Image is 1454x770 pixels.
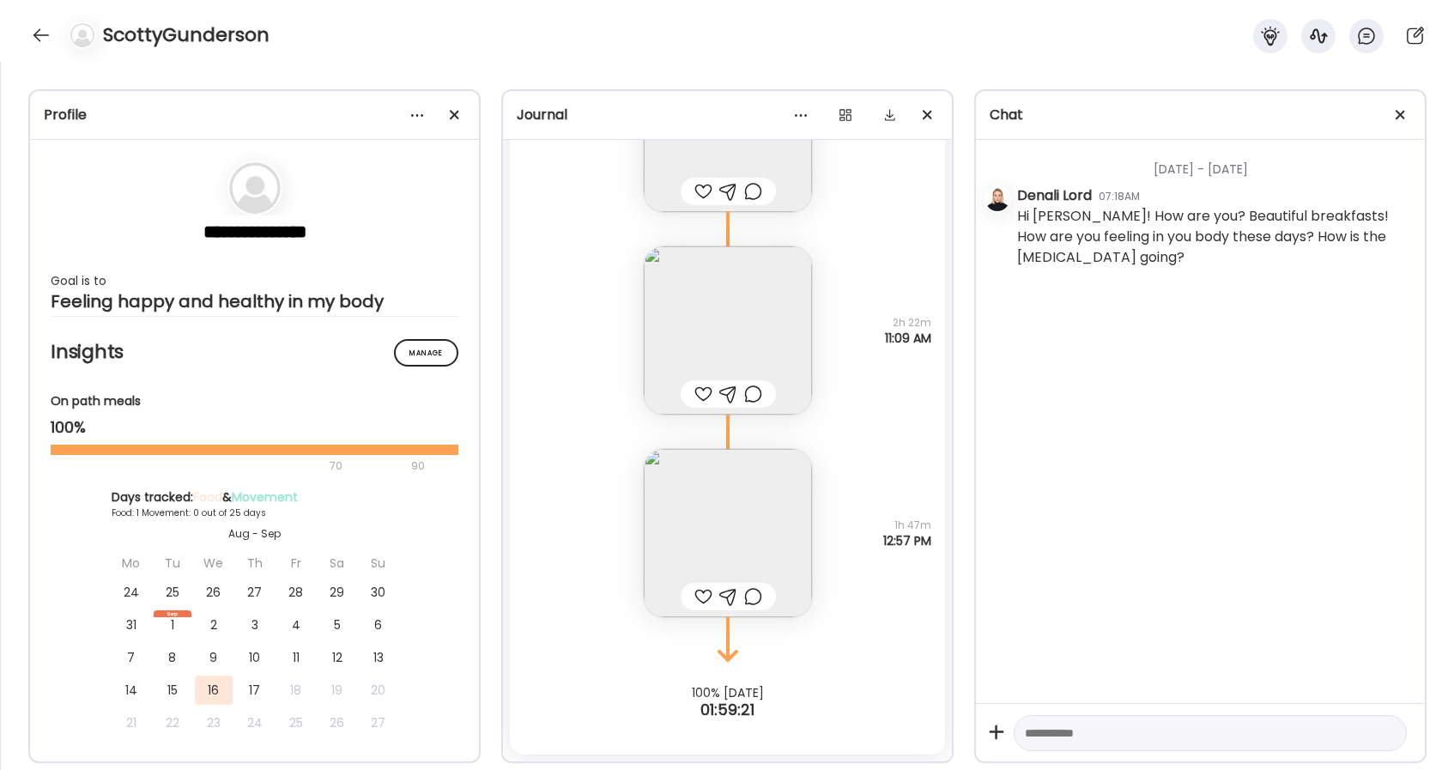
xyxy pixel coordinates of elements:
[51,291,458,312] div: Feeling happy and healthy in my body
[277,708,315,737] div: 25
[318,676,356,705] div: 19
[51,339,458,365] h2: Insights
[51,392,458,410] div: On path meals
[51,456,406,476] div: 70
[112,549,150,578] div: Mo
[51,417,458,438] div: 100%
[318,643,356,672] div: 12
[112,488,398,506] div: Days tracked: &
[360,676,397,705] div: 20
[195,578,233,607] div: 26
[112,708,150,737] div: 21
[885,315,931,330] span: 2h 22m
[360,610,397,640] div: 6
[644,449,812,617] img: images%2FUYNFhGaY4kTilLxzoeedoRnGsdj1%2FpB0ucQN1Zt3L15Cj4KcD%2FFGS3QZgDJZmAszTcMwtL_240
[1017,206,1411,268] div: Hi [PERSON_NAME]! How are you? Beautiful breakfasts! How are you feeling in you body these days? ...
[229,162,281,214] img: bg-avatar-default.svg
[154,708,191,737] div: 22
[517,105,938,125] div: Journal
[112,578,150,607] div: 24
[236,643,274,672] div: 10
[277,676,315,705] div: 18
[154,643,191,672] div: 8
[103,21,270,49] h4: ScottyGunderson
[154,676,191,705] div: 15
[885,330,931,346] span: 11:09 AM
[112,506,398,519] div: Food: 1 Movement: 0 out of 25 days
[394,339,458,367] div: Manage
[236,708,274,737] div: 24
[70,23,94,47] img: bg-avatar-default.svg
[360,643,397,672] div: 13
[112,526,398,542] div: Aug - Sep
[883,533,931,549] span: 12:57 PM
[503,700,952,720] div: 01:59:21
[277,578,315,607] div: 28
[409,456,427,476] div: 90
[360,578,397,607] div: 30
[360,708,397,737] div: 27
[236,549,274,578] div: Th
[195,708,233,737] div: 23
[503,686,952,700] div: 100% [DATE]
[154,610,191,640] div: 1
[154,610,191,617] div: Sep
[236,676,274,705] div: 17
[236,610,274,640] div: 3
[318,610,356,640] div: 5
[51,270,458,291] div: Goal is to
[112,676,150,705] div: 14
[1017,140,1411,185] div: [DATE] - [DATE]
[277,610,315,640] div: 4
[644,246,812,415] img: images%2FUYNFhGaY4kTilLxzoeedoRnGsdj1%2FFzxFikueCKfUcn9oYhcm%2FvvkhgSloZZZIf5uxHuCi_240
[318,578,356,607] div: 29
[154,578,191,607] div: 25
[1099,189,1140,204] div: 07:18AM
[277,643,315,672] div: 11
[360,549,397,578] div: Su
[883,518,931,533] span: 1h 47m
[277,549,315,578] div: Fr
[112,610,150,640] div: 31
[1017,185,1092,206] div: Denali Lord
[232,488,298,506] span: Movement
[236,578,274,607] div: 27
[985,187,1009,211] img: avatars%2FJX85hvhPYrgaAKJHFtkvr9LlMFi1
[44,105,465,125] div: Profile
[112,643,150,672] div: 7
[154,549,191,578] div: Tu
[990,105,1411,125] div: Chat
[318,549,356,578] div: Sa
[195,676,233,705] div: 16
[195,549,233,578] div: We
[318,708,356,737] div: 26
[193,488,222,506] span: Food
[195,610,233,640] div: 2
[195,643,233,672] div: 9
